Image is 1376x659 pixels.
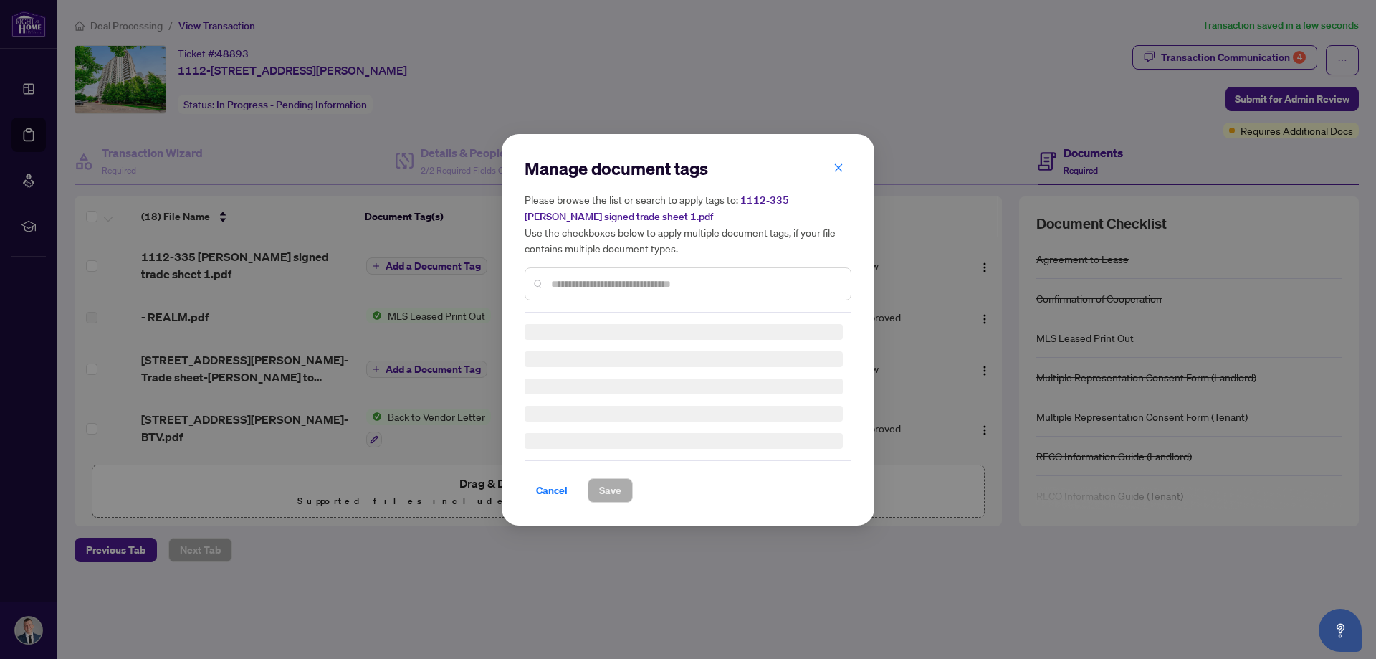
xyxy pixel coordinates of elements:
[525,157,851,180] h2: Manage document tags
[536,479,568,502] span: Cancel
[525,478,579,503] button: Cancel
[588,478,633,503] button: Save
[833,162,844,172] span: close
[525,191,851,256] h5: Please browse the list or search to apply tags to: Use the checkboxes below to apply multiple doc...
[525,194,789,223] span: 1112-335 [PERSON_NAME] signed trade sheet 1.pdf
[1319,609,1362,652] button: Open asap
